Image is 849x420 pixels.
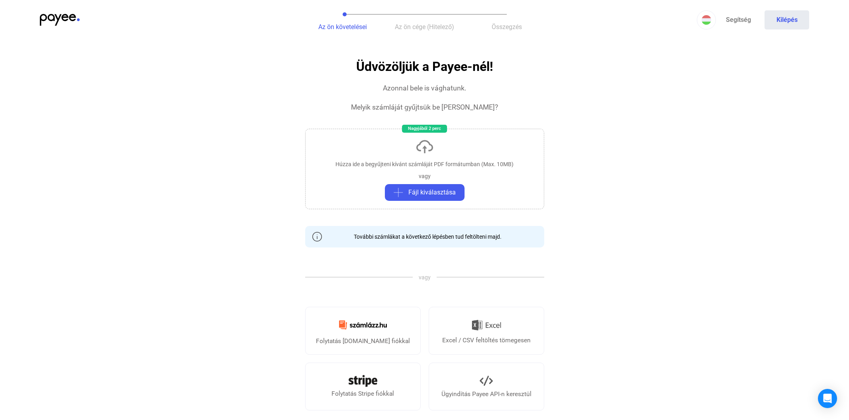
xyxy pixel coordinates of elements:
[349,375,377,387] img: Stripe
[383,83,467,93] div: Azonnal bele is vághatunk.
[472,317,501,334] img: Excel
[697,10,716,29] button: HU
[318,23,367,31] span: Az ön követelései
[394,188,403,197] img: plus-grey
[351,102,498,112] div: Melyik számláját gyűjtsük be [PERSON_NAME]?
[442,336,531,345] div: Excel / CSV feltöltés tömegesen
[415,137,434,156] img: upload-cloud
[335,160,514,168] div: Húzza ide a begyűjteni kívánt számláját PDF formátumban (Max. 10MB)
[818,389,837,408] div: Open Intercom Messenger
[316,336,410,346] div: Folytatás [DOMAIN_NAME] fiókkal
[480,374,493,387] img: API
[413,273,437,281] span: vagy
[429,307,544,355] a: Excel / CSV feltöltés tömegesen
[765,10,809,29] button: Kilépés
[331,389,394,398] div: Folytatás Stripe fiókkal
[334,316,392,334] img: Számlázz.hu
[716,10,761,29] a: Segítség
[356,60,493,74] h1: Üdvözöljük a Payee-nél!
[429,363,544,410] a: Ügyindítás Payee API-n keresztül
[385,184,465,201] button: plus-greyFájl kiválasztása
[492,23,522,31] span: Összegzés
[402,125,447,133] div: Nagyjából 2 perc
[408,188,456,197] span: Fájl kiválasztása
[702,15,711,25] img: HU
[395,23,454,31] span: Az ön cége (Hitelező)
[40,14,80,26] img: payee-logo
[305,363,421,410] a: Folytatás Stripe fiókkal
[441,389,531,399] div: Ügyindítás Payee API-n keresztül
[419,172,431,180] div: vagy
[348,233,502,241] div: További számlákat a következő lépésben tud feltölteni majd.
[305,307,421,355] a: Folytatás [DOMAIN_NAME] fiókkal
[312,232,322,241] img: info-grey-outline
